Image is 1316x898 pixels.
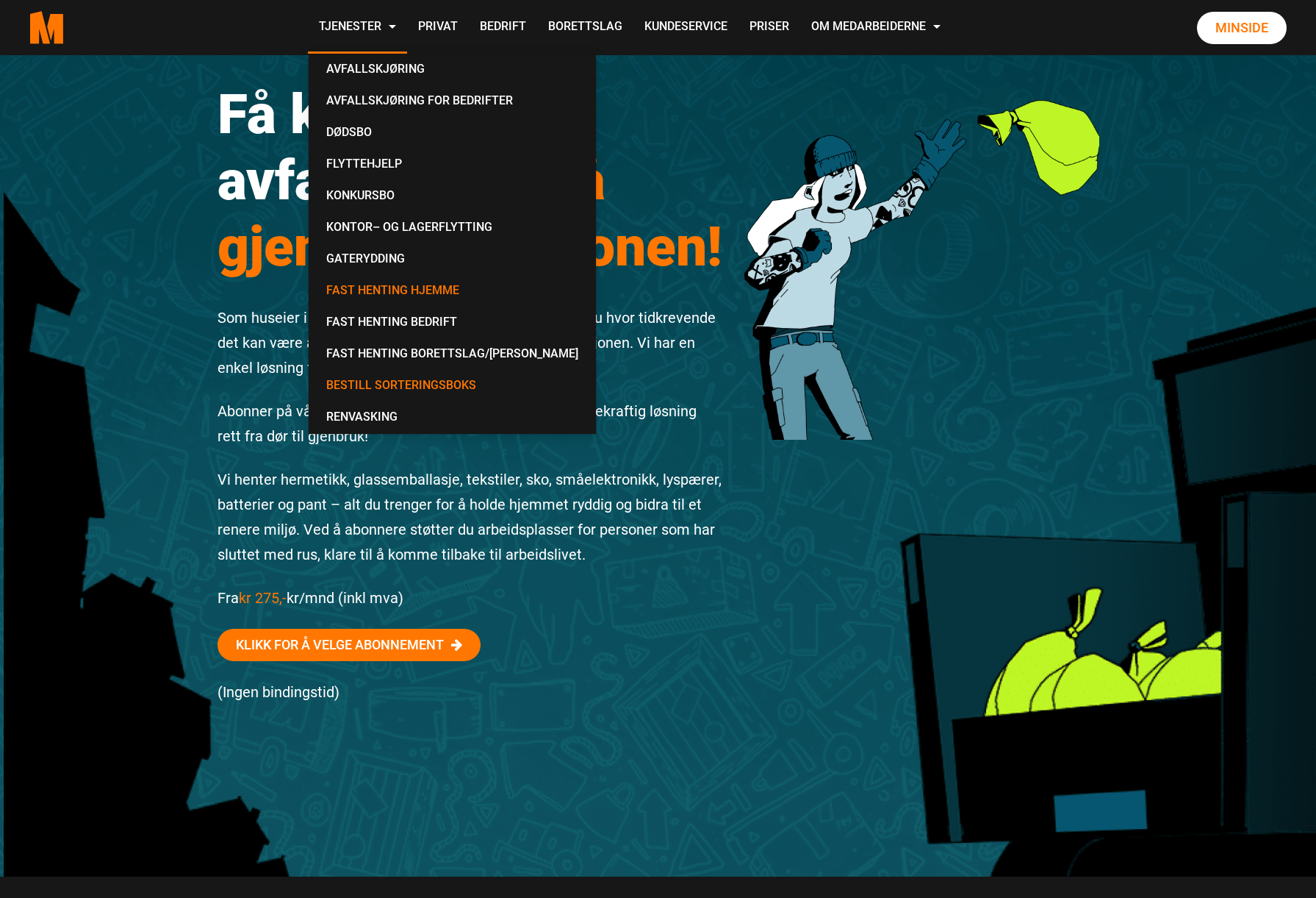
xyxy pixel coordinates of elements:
a: Dødsbo [314,118,590,149]
p: Vi henter hermetikk, glassemballasje, tekstiler, sko, småelektronikk, lyspærer, batterier og pant... [217,467,723,567]
a: Fast Henting Borettslag/[PERSON_NAME] [314,339,590,371]
p: Fra kr/mnd (inkl mva) [217,585,723,610]
a: Minside [1197,12,1287,44]
a: Kontor– og lagerflytting [314,213,590,244]
a: Avfallskjøring [314,54,590,86]
p: Abonner på vår avfallshentingstjeneste – En enkel og bærekraftig løsning rett fra dør til gjenbruk! [217,399,723,449]
a: Konkursbo [314,181,590,213]
a: Tjenester [308,1,407,54]
a: Klikk for å velge abonnement [217,629,481,661]
h1: Få kontroll på avfallet – [217,81,723,279]
a: Fast Henting Hjemme [314,276,590,307]
a: Gaterydding [314,244,590,276]
a: Fast Henting Bedrift [314,307,590,339]
span: unngå gjenbruksstasjonen! [217,148,722,279]
span: kr 275,- [239,589,287,607]
a: Renvasking [314,402,590,434]
a: Kundeservice [633,1,738,54]
a: Privat [407,1,469,54]
a: Priser [738,1,800,54]
p: (Ingen bindingstid) [217,680,723,705]
a: Bestill Sorteringsboks [314,371,590,402]
img: 201222 Rydde Karakter 3 1 [744,48,1099,440]
a: Bedrift [469,1,537,54]
a: Flyttehjelp [314,149,590,181]
a: Borettslag [537,1,633,54]
a: Om Medarbeiderne [800,1,952,54]
p: Som huseier i enebolig, rekkehus eller tomannsbolig vet du hvor tidkrevende det kan være å samle ... [217,305,723,380]
a: Avfallskjøring for Bedrifter [314,86,590,118]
